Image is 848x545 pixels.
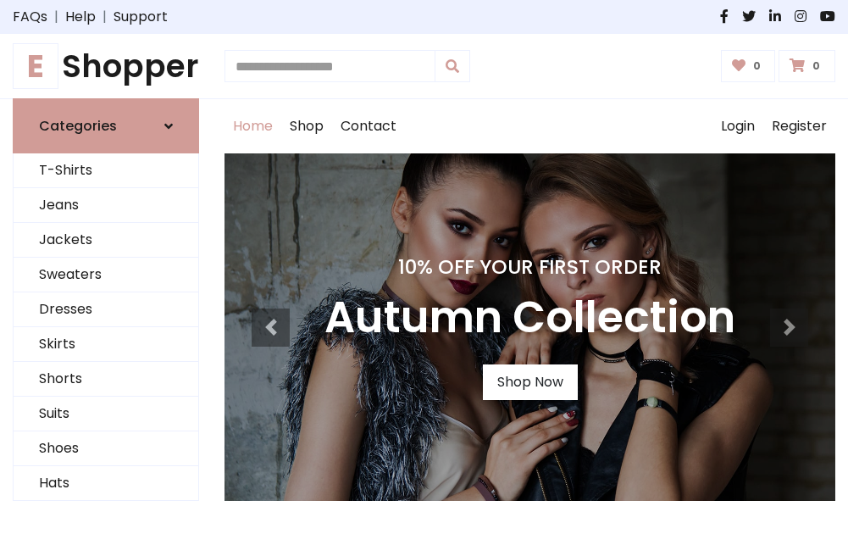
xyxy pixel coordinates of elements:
[13,7,47,27] a: FAQs
[749,58,765,74] span: 0
[779,50,835,82] a: 0
[39,118,117,134] h6: Categories
[324,255,735,279] h4: 10% Off Your First Order
[14,292,198,327] a: Dresses
[324,292,735,344] h3: Autumn Collection
[13,98,199,153] a: Categories
[14,397,198,431] a: Suits
[114,7,168,27] a: Support
[96,7,114,27] span: |
[14,188,198,223] a: Jeans
[712,99,763,153] a: Login
[332,99,405,153] a: Contact
[224,99,281,153] a: Home
[14,362,198,397] a: Shorts
[14,223,198,258] a: Jackets
[14,258,198,292] a: Sweaters
[14,327,198,362] a: Skirts
[721,50,776,82] a: 0
[14,431,198,466] a: Shoes
[281,99,332,153] a: Shop
[14,153,198,188] a: T-Shirts
[13,47,199,85] h1: Shopper
[763,99,835,153] a: Register
[808,58,824,74] span: 0
[13,43,58,89] span: E
[14,466,198,501] a: Hats
[13,47,199,85] a: EShopper
[483,364,578,400] a: Shop Now
[65,7,96,27] a: Help
[47,7,65,27] span: |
